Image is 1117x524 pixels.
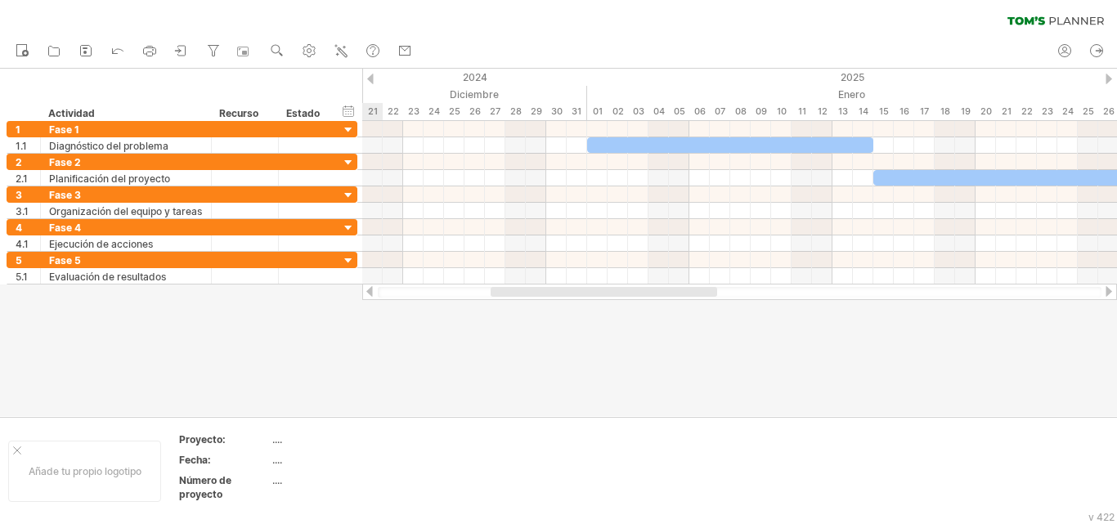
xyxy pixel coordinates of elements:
font: Recurso [219,107,258,119]
font: 2024 [463,71,487,83]
div: Domingo, 22 de diciembre de 2024 [383,103,403,120]
font: 22 [388,105,399,117]
font: Actividad [48,107,95,119]
div: Miércoles, 25 de diciembre de 2024 [444,103,464,120]
font: Estado [286,107,320,119]
font: 20 [980,105,992,117]
font: .... [272,433,282,446]
div: Jueves, 2 de enero de 2025 [608,103,628,120]
div: Miércoles, 15 de enero de 2025 [873,103,894,120]
font: Organización del equipo y tareas [49,205,202,217]
div: Jueves, 9 de enero de 2025 [751,103,771,120]
font: Fase 2 [49,156,81,168]
font: 25 [1083,105,1094,117]
div: Domingo, 5 de enero de 2025 [669,103,689,120]
font: v 422 [1088,511,1115,523]
font: 2025 [841,71,864,83]
div: Martes, 24 de diciembre de 2024 [424,103,444,120]
font: 02 [612,105,624,117]
div: Domingo, 12 de enero de 2025 [812,103,832,120]
font: .... [272,474,282,486]
font: 19 [961,105,971,117]
div: Jueves, 16 de enero de 2025 [894,103,914,120]
font: Proyecto: [179,433,226,446]
div: Martes, 31 de diciembre de 2024 [567,103,587,120]
div: Viernes, 3 de enero de 2025 [628,103,648,120]
div: Miércoles, 8 de enero de 2025 [730,103,751,120]
font: 13 [838,105,848,117]
font: 21 [1002,105,1012,117]
font: 23 [1042,105,1053,117]
font: 01 [593,105,603,117]
div: Sábado, 21 de diciembre de 2024 [362,103,383,120]
font: 28 [510,105,522,117]
font: Fase 3 [49,189,81,201]
font: 31 [572,105,581,117]
div: Sábado, 11 de enero de 2025 [792,103,812,120]
font: 12 [818,105,828,117]
font: 5.1 [16,271,28,283]
font: 4 [16,222,22,234]
div: Viernes, 17 de enero de 2025 [914,103,935,120]
font: 24 [1062,105,1074,117]
font: 2 [16,156,22,168]
div: Martes, 14 de enero de 2025 [853,103,873,120]
font: 08 [735,105,747,117]
div: Viernes, 10 de enero de 2025 [771,103,792,120]
font: Fecha: [179,454,211,466]
div: Sábado, 4 de enero de 2025 [648,103,669,120]
font: 26 [1103,105,1115,117]
font: 14 [859,105,868,117]
font: Añade tu propio logotipo [29,465,141,477]
font: Diagnóstico del problema [49,140,168,152]
font: 18 [940,105,950,117]
div: Sábado, 25 de enero de 2025 [1078,103,1098,120]
div: Lunes, 23 de diciembre de 2024 [403,103,424,120]
font: 16 [899,105,909,117]
font: 21 [368,105,378,117]
font: 17 [920,105,929,117]
font: 29 [531,105,542,117]
font: 30 [551,105,563,117]
div: Viernes, 24 de enero de 2025 [1057,103,1078,120]
div: Jueves, 26 de diciembre de 2024 [464,103,485,120]
font: 24 [428,105,440,117]
font: 15 [879,105,889,117]
font: 03 [633,105,644,117]
font: Enero [838,88,865,101]
font: Fase 5 [49,254,81,266]
font: 26 [469,105,481,117]
font: 05 [674,105,685,117]
font: Planificación del proyecto [49,172,170,185]
font: 1.1 [16,140,27,152]
font: 5 [16,254,22,266]
div: Miércoles, 1 de enero de 2025 [587,103,608,120]
font: 07 [715,105,725,117]
div: Lunes, 13 de enero de 2025 [832,103,853,120]
font: 3.1 [16,205,29,217]
font: 22 [1021,105,1033,117]
font: 3 [16,189,22,201]
div: Martes, 7 de enero de 2025 [710,103,730,120]
div: Lunes, 6 de enero de 2025 [689,103,710,120]
div: Miércoles, 22 de enero de 2025 [1016,103,1037,120]
font: 04 [653,105,665,117]
font: Fase 1 [49,123,79,136]
div: Viernes, 27 de diciembre de 2024 [485,103,505,120]
font: Fase 4 [49,222,81,234]
font: 11 [798,105,806,117]
font: Número de proyecto [179,474,231,500]
font: 25 [449,105,460,117]
div: Jueves, 23 de enero de 2025 [1037,103,1057,120]
div: Domingo, 29 de diciembre de 2024 [526,103,546,120]
div: Sábado, 28 de diciembre de 2024 [505,103,526,120]
font: 06 [694,105,706,117]
div: Lunes, 20 de enero de 2025 [976,103,996,120]
div: Martes, 21 de enero de 2025 [996,103,1016,120]
font: Ejecución de acciones [49,238,153,250]
font: 10 [777,105,787,117]
font: 1 [16,123,20,136]
font: 27 [490,105,500,117]
div: Sábado, 18 de enero de 2025 [935,103,955,120]
font: 2.1 [16,172,28,185]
